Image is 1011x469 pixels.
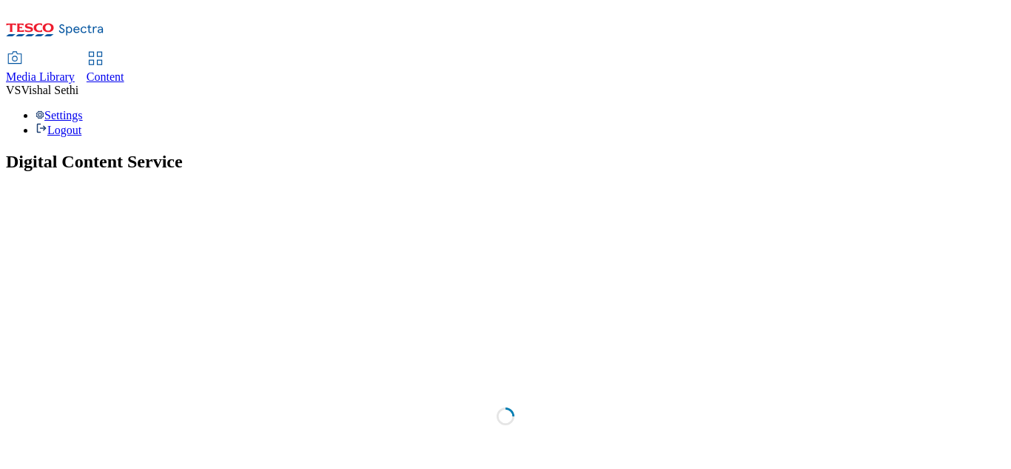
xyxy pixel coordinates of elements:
span: Media Library [6,70,75,83]
span: VS [6,84,21,96]
span: Content [87,70,124,83]
span: Vishal Sethi [21,84,78,96]
a: Logout [36,124,81,136]
a: Media Library [6,53,75,84]
a: Settings [36,109,83,122]
a: Content [87,53,124,84]
h1: Digital Content Service [6,152,1005,172]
